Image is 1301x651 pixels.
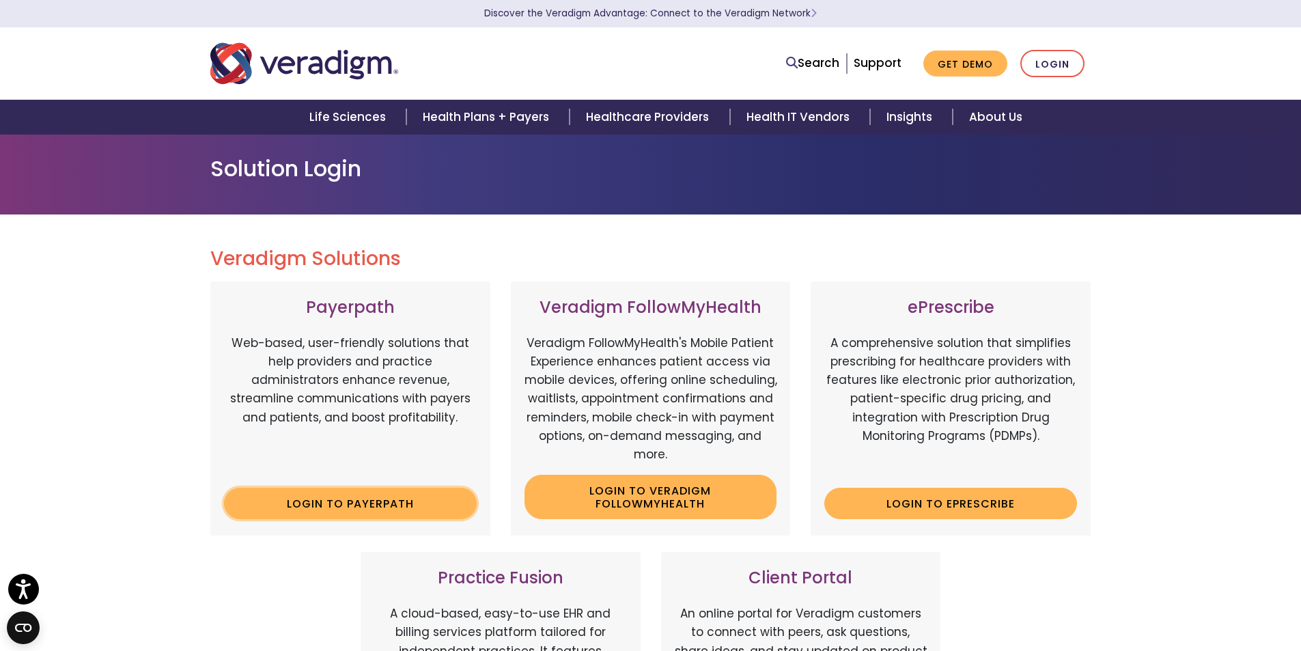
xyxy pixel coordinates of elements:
p: Web-based, user-friendly solutions that help providers and practice administrators enhance revenu... [224,334,477,477]
h3: Practice Fusion [374,568,627,588]
a: Life Sciences [293,100,406,135]
h3: Client Portal [675,568,927,588]
h2: Veradigm Solutions [210,247,1091,271]
h3: ePrescribe [824,298,1077,318]
h1: Solution Login [210,156,1091,182]
p: Veradigm FollowMyHealth's Mobile Patient Experience enhances patient access via mobile devices, o... [524,334,777,464]
a: Login to Payerpath [224,488,477,519]
a: Health Plans + Payers [406,100,570,135]
a: About Us [953,100,1039,135]
a: Login to ePrescribe [824,488,1077,519]
span: Learn More [811,7,817,20]
a: Login [1020,50,1085,78]
a: Health IT Vendors [730,100,870,135]
button: Open CMP widget [7,611,40,644]
a: Insights [870,100,953,135]
a: Search [786,54,839,72]
h3: Payerpath [224,298,477,318]
h3: Veradigm FollowMyHealth [524,298,777,318]
a: Discover the Veradigm Advantage: Connect to the Veradigm NetworkLearn More [484,7,817,20]
a: Support [854,55,901,71]
p: A comprehensive solution that simplifies prescribing for healthcare providers with features like ... [824,334,1077,477]
a: Login to Veradigm FollowMyHealth [524,475,777,519]
a: Healthcare Providers [570,100,729,135]
a: Get Demo [923,51,1007,77]
img: Veradigm logo [210,41,398,86]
